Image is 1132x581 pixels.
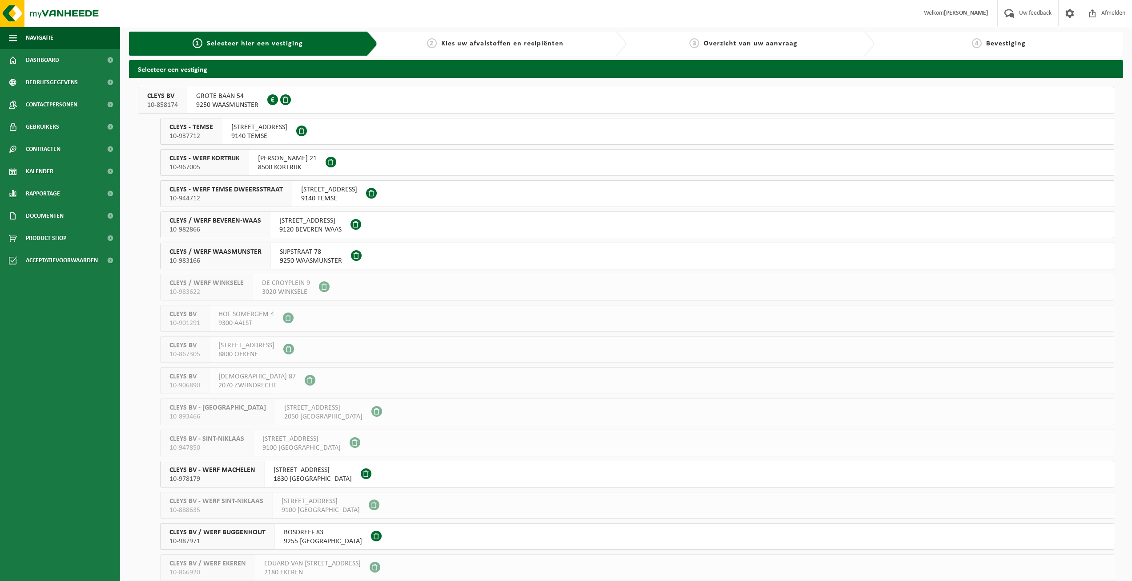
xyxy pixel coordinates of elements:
span: CLEYS - WERF TEMSE DWEERSSTRAAT [169,185,283,194]
span: 10-906890 [169,381,200,390]
span: SIJPSTRAAT 78 [280,248,342,256]
span: Contracten [26,138,60,160]
span: 10-944712 [169,194,283,203]
span: 8500 KORTRIJK [258,163,317,172]
button: CLEYS BV 10-858174 GROTE BAAN 549250 WAASMUNSTER [138,87,1114,114]
span: 9300 AALST [218,319,274,328]
span: 10-967005 [169,163,240,172]
span: Documenten [26,205,64,227]
h2: Selecteer een vestiging [129,60,1123,77]
span: CLEYS BV / WERF EKEREN [169,559,246,568]
span: 3 [689,38,699,48]
span: Dashboard [26,49,59,71]
span: 10-937712 [169,132,213,141]
span: CLEYS BV - WERF MACHELEN [169,466,255,475]
span: CLEYS BV [169,372,200,381]
span: Gebruikers [26,116,59,138]
span: Navigatie [26,27,53,49]
span: 10-947850 [169,443,244,452]
span: CLEYS BV - [GEOGRAPHIC_DATA] [169,403,266,412]
span: Bevestiging [986,40,1026,47]
span: [STREET_ADDRESS] [301,185,357,194]
span: CLEYS BV - WERF SINT-NIKLAAS [169,497,263,506]
span: 10-866920 [169,568,246,577]
span: 10-901291 [169,319,200,328]
button: CLEYS - TEMSE 10-937712 [STREET_ADDRESS]9140 TEMSE [160,118,1114,145]
span: 9255 [GEOGRAPHIC_DATA] [284,537,362,546]
span: GROTE BAAN 54 [196,92,258,101]
button: CLEYS / WERF WAASMUNSTER 10-983166 SIJPSTRAAT 789250 WAASMUNSTER [160,243,1114,269]
button: CLEYS BV / WERF BUGGENHOUT 10-987971 BOSDREEF 839255 [GEOGRAPHIC_DATA] [160,523,1114,550]
span: [STREET_ADDRESS] [284,403,363,412]
span: 2180 EKEREN [264,568,361,577]
span: 10-893466 [169,412,266,421]
span: Product Shop [26,227,66,249]
span: CLEYS - WERF KORTRIJK [169,154,240,163]
button: CLEYS / WERF BEVEREN-WAAS 10-982866 [STREET_ADDRESS]9120 BEVEREN-WAAS [160,211,1114,238]
span: CLEYS BV / WERF BUGGENHOUT [169,528,266,537]
span: [STREET_ADDRESS] [218,341,274,350]
span: 9120 BEVEREN-WAAS [279,225,342,234]
span: Rapportage [26,183,60,205]
span: CLEYS BV [169,341,200,350]
span: 2050 [GEOGRAPHIC_DATA] [284,412,363,421]
span: EDUARD VAN [STREET_ADDRESS] [264,559,361,568]
span: 10-888635 [169,506,263,515]
span: Overzicht van uw aanvraag [704,40,798,47]
span: Kies uw afvalstoffen en recipiënten [441,40,564,47]
span: 10-858174 [147,101,178,110]
span: CLEYS - TEMSE [169,123,213,132]
span: 2070 ZWIJNDRECHT [218,381,296,390]
span: Acceptatievoorwaarden [26,249,98,272]
span: 1830 [GEOGRAPHIC_DATA] [274,475,352,483]
span: 1 [193,38,202,48]
span: [PERSON_NAME] 21 [258,154,317,163]
span: CLEYS / WERF WINKSELE [169,279,244,288]
span: 4 [972,38,982,48]
button: CLEYS BV - WERF MACHELEN 10-978179 [STREET_ADDRESS]1830 [GEOGRAPHIC_DATA] [160,461,1114,488]
span: [STREET_ADDRESS] [262,435,341,443]
span: [STREET_ADDRESS] [231,123,287,132]
span: Kalender [26,160,53,183]
span: CLEYS / WERF BEVEREN-WAAS [169,216,261,225]
span: CLEYS / WERF WAASMUNSTER [169,248,262,256]
span: [STREET_ADDRESS] [279,216,342,225]
span: 9140 TEMSE [301,194,357,203]
span: [STREET_ADDRESS] [274,466,352,475]
span: 8800 OEKENE [218,350,274,359]
span: DE CROYPLEIN 9 [262,279,310,288]
span: 10-982866 [169,225,261,234]
button: CLEYS - WERF TEMSE DWEERSSTRAAT 10-944712 [STREET_ADDRESS]9140 TEMSE [160,180,1114,207]
span: 10-987971 [169,537,266,546]
span: CLEYS BV [147,92,178,101]
span: BOSDREEF 83 [284,528,362,537]
span: Contactpersonen [26,93,77,116]
span: CLEYS BV [169,310,200,319]
span: 10-867305 [169,350,200,359]
strong: [PERSON_NAME] [944,10,988,16]
span: 10-983166 [169,256,262,265]
span: 3020 WINKSELE [262,288,310,297]
span: 10-983622 [169,288,244,297]
span: [STREET_ADDRESS] [282,497,360,506]
span: [DEMOGRAPHIC_DATA] 87 [218,372,296,381]
span: Bedrijfsgegevens [26,71,78,93]
span: Selecteer hier een vestiging [207,40,303,47]
span: 9250 WAASMUNSTER [280,256,342,265]
span: 9100 [GEOGRAPHIC_DATA] [282,506,360,515]
span: CLEYS BV - SINT-NIKLAAS [169,435,244,443]
span: 9250 WAASMUNSTER [196,101,258,110]
span: 9100 [GEOGRAPHIC_DATA] [262,443,341,452]
span: 10-978179 [169,475,255,483]
span: 9140 TEMSE [231,132,287,141]
button: CLEYS - WERF KORTRIJK 10-967005 [PERSON_NAME] 218500 KORTRIJK [160,149,1114,176]
span: 2 [427,38,437,48]
span: HOF SOMERGEM 4 [218,310,274,319]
